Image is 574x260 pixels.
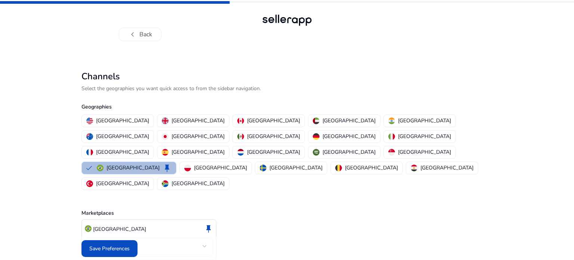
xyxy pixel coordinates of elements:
img: es.svg [162,149,169,156]
p: [GEOGRAPHIC_DATA] [323,132,376,140]
p: [GEOGRAPHIC_DATA] [398,117,451,125]
span: keep [204,224,213,233]
p: [GEOGRAPHIC_DATA] [323,148,376,156]
p: [GEOGRAPHIC_DATA] [269,164,323,172]
p: [GEOGRAPHIC_DATA] [96,180,149,187]
img: br.svg [85,225,92,232]
img: au.svg [86,133,93,140]
span: keep [163,163,172,172]
p: [GEOGRAPHIC_DATA] [247,117,300,125]
p: [GEOGRAPHIC_DATA] [172,132,225,140]
p: [GEOGRAPHIC_DATA] [96,148,149,156]
p: [GEOGRAPHIC_DATA] [96,117,149,125]
h2: Channels [81,71,493,82]
img: mx.svg [237,133,244,140]
p: [GEOGRAPHIC_DATA] [247,148,300,156]
img: se.svg [260,165,266,171]
p: [GEOGRAPHIC_DATA] [172,117,225,125]
p: [GEOGRAPHIC_DATA] [93,225,146,233]
p: [GEOGRAPHIC_DATA] [172,148,225,156]
img: jp.svg [162,133,169,140]
img: nl.svg [237,149,244,156]
img: ca.svg [237,117,244,124]
img: it.svg [388,133,395,140]
img: br.svg [97,165,104,171]
img: za.svg [162,180,169,187]
button: chevron_leftBack [119,28,161,41]
img: sg.svg [388,149,395,156]
img: pl.svg [184,165,191,171]
img: be.svg [335,165,342,171]
p: [GEOGRAPHIC_DATA] [194,164,247,172]
span: Save Preferences [89,245,130,253]
img: uk.svg [162,117,169,124]
p: [GEOGRAPHIC_DATA] [247,132,300,140]
img: sa.svg [313,149,320,156]
img: ae.svg [313,117,320,124]
p: Geographies [81,103,493,111]
img: fr.svg [86,149,93,156]
p: [GEOGRAPHIC_DATA] [398,132,451,140]
img: in.svg [388,117,395,124]
button: Save Preferences [81,240,138,257]
img: us.svg [86,117,93,124]
img: de.svg [313,133,320,140]
p: [GEOGRAPHIC_DATA] [107,164,160,172]
p: [GEOGRAPHIC_DATA] [420,164,473,172]
p: Marketplaces [81,209,493,217]
p: Select the geographies you want quick access to from the sidebar navigation. [81,85,493,92]
img: eg.svg [411,165,417,171]
p: [GEOGRAPHIC_DATA] [398,148,451,156]
p: [GEOGRAPHIC_DATA] [323,117,376,125]
p: [GEOGRAPHIC_DATA] [96,132,149,140]
img: tr.svg [86,180,93,187]
p: [GEOGRAPHIC_DATA] [345,164,398,172]
span: chevron_left [128,30,137,39]
p: [GEOGRAPHIC_DATA] [172,180,225,187]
